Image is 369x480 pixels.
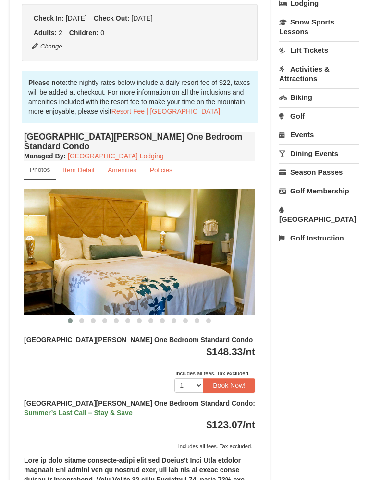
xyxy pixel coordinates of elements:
[279,107,359,125] a: Golf
[24,399,255,417] strong: [GEOGRAPHIC_DATA][PERSON_NAME] One Bedroom Standard Condo
[66,14,87,22] span: [DATE]
[69,29,98,36] strong: Children:
[34,29,57,36] strong: Adults:
[100,29,104,36] span: 0
[24,442,255,451] div: Includes all fees. Tax excluded.
[206,346,255,357] strong: $148.33
[144,161,179,180] a: Policies
[24,409,133,417] span: Summer’s Last Call – Stay & Save
[279,144,359,162] a: Dining Events
[24,189,255,315] img: 18876286-121-55434444.jpg
[24,152,66,160] strong: :
[279,13,359,40] a: Snow Sports Lessons
[24,152,63,160] span: Managed By
[24,132,255,151] h4: [GEOGRAPHIC_DATA][PERSON_NAME] One Bedroom Standard Condo
[150,167,172,174] small: Policies
[279,163,359,181] a: Season Passes
[28,79,68,86] strong: Please note:
[279,60,359,87] a: Activities & Attractions
[279,182,359,200] a: Golf Membership
[94,14,130,22] strong: Check Out:
[59,29,62,36] span: 2
[108,167,136,174] small: Amenities
[101,161,143,180] a: Amenities
[203,378,255,393] button: Book Now!
[30,166,50,173] small: Photos
[111,108,220,115] a: Resort Fee | [GEOGRAPHIC_DATA]
[34,14,64,22] strong: Check In:
[279,201,359,228] a: [GEOGRAPHIC_DATA]
[131,14,152,22] span: [DATE]
[68,152,163,160] a: [GEOGRAPHIC_DATA] Lodging
[243,419,255,430] span: /nt
[279,126,359,144] a: Events
[253,399,255,407] span: :
[22,71,258,123] div: the nightly rates below include a daily resort fee of $22, taxes will be added at checkout. For m...
[57,161,100,180] a: Item Detail
[24,336,253,344] strong: [GEOGRAPHIC_DATA][PERSON_NAME] One Bedroom Standard Condo
[243,346,255,357] span: /nt
[279,229,359,247] a: Golf Instruction
[24,161,56,180] a: Photos
[279,41,359,59] a: Lift Tickets
[31,41,63,52] button: Change
[279,88,359,106] a: Biking
[206,419,243,430] span: $123.07
[24,369,255,378] div: Includes all fees. Tax excluded.
[63,167,94,174] small: Item Detail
